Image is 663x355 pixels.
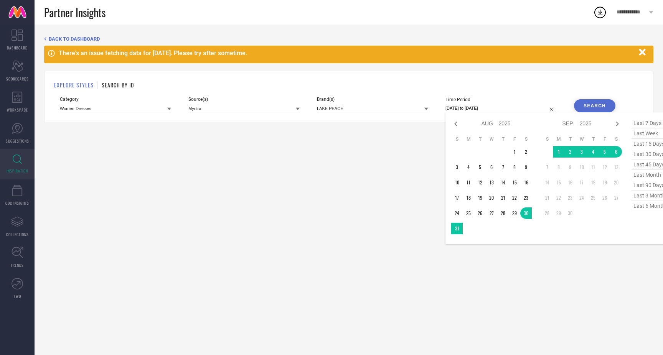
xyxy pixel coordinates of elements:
td: Sat Sep 06 2025 [610,146,622,158]
td: Thu Aug 07 2025 [497,161,509,173]
td: Wed Sep 03 2025 [576,146,587,158]
td: Sat Aug 30 2025 [520,207,532,219]
input: Select time period [445,104,557,112]
td: Thu Aug 28 2025 [497,207,509,219]
td: Fri Aug 15 2025 [509,177,520,188]
th: Sunday [541,136,553,142]
td: Fri Sep 26 2025 [599,192,610,204]
td: Fri Sep 12 2025 [599,161,610,173]
td: Mon Sep 22 2025 [553,192,564,204]
td: Wed Aug 20 2025 [486,192,497,204]
th: Tuesday [564,136,576,142]
td: Fri Sep 05 2025 [599,146,610,158]
span: Partner Insights [44,5,106,20]
span: Time Period [445,97,557,102]
td: Fri Aug 22 2025 [509,192,520,204]
td: Fri Sep 19 2025 [599,177,610,188]
span: SCORECARDS [6,76,29,82]
td: Tue Sep 30 2025 [564,207,576,219]
td: Tue Aug 12 2025 [474,177,486,188]
td: Sun Sep 21 2025 [541,192,553,204]
td: Sun Sep 14 2025 [541,177,553,188]
th: Tuesday [474,136,486,142]
td: Tue Aug 19 2025 [474,192,486,204]
td: Tue Aug 05 2025 [474,161,486,173]
span: Category [60,97,171,102]
div: Back TO Dashboard [44,36,653,42]
td: Tue Sep 23 2025 [564,192,576,204]
span: SUGGESTIONS [6,138,29,144]
th: Wednesday [486,136,497,142]
td: Sun Aug 31 2025 [451,223,463,234]
th: Wednesday [576,136,587,142]
td: Thu Sep 18 2025 [587,177,599,188]
td: Fri Aug 08 2025 [509,161,520,173]
th: Friday [509,136,520,142]
td: Sun Aug 03 2025 [451,161,463,173]
th: Thursday [587,136,599,142]
span: INSPIRATION [7,168,28,174]
td: Mon Aug 04 2025 [463,161,474,173]
th: Saturday [610,136,622,142]
td: Sun Aug 10 2025 [451,177,463,188]
td: Sun Aug 24 2025 [451,207,463,219]
span: FWD [14,293,21,299]
td: Thu Sep 11 2025 [587,161,599,173]
td: Mon Sep 08 2025 [553,161,564,173]
td: Thu Aug 14 2025 [497,177,509,188]
td: Wed Sep 24 2025 [576,192,587,204]
td: Wed Sep 17 2025 [576,177,587,188]
td: Sat Sep 13 2025 [610,161,622,173]
td: Tue Sep 16 2025 [564,177,576,188]
td: Wed Aug 13 2025 [486,177,497,188]
td: Thu Aug 21 2025 [497,192,509,204]
span: COLLECTIONS [6,232,29,237]
td: Sat Sep 20 2025 [610,177,622,188]
td: Sat Aug 23 2025 [520,192,532,204]
span: WORKSPACE [7,107,28,113]
th: Sunday [451,136,463,142]
td: Mon Sep 29 2025 [553,207,564,219]
td: Tue Sep 02 2025 [564,146,576,158]
td: Tue Aug 26 2025 [474,207,486,219]
td: Fri Aug 01 2025 [509,146,520,158]
th: Friday [599,136,610,142]
h1: EXPLORE STYLES [54,81,94,89]
span: Brand(s) [317,97,428,102]
div: Previous month [451,119,460,128]
td: Mon Aug 18 2025 [463,192,474,204]
span: Source(s) [188,97,300,102]
span: BACK TO DASHBOARD [49,36,100,42]
th: Saturday [520,136,532,142]
td: Thu Sep 04 2025 [587,146,599,158]
div: Next month [613,119,622,128]
td: Sat Aug 02 2025 [520,146,532,158]
th: Monday [553,136,564,142]
td: Mon Sep 01 2025 [553,146,564,158]
th: Monday [463,136,474,142]
th: Thursday [497,136,509,142]
td: Sun Aug 17 2025 [451,192,463,204]
td: Sat Aug 16 2025 [520,177,532,188]
td: Wed Sep 10 2025 [576,161,587,173]
td: Sun Sep 28 2025 [541,207,553,219]
div: Open download list [593,5,607,19]
td: Thu Sep 25 2025 [587,192,599,204]
span: TRENDS [11,262,24,268]
td: Tue Sep 09 2025 [564,161,576,173]
td: Fri Aug 29 2025 [509,207,520,219]
td: Wed Aug 06 2025 [486,161,497,173]
h1: SEARCH BY ID [102,81,134,89]
td: Mon Aug 11 2025 [463,177,474,188]
span: DASHBOARD [7,45,28,51]
div: Search [584,103,606,108]
button: Search [574,99,615,112]
td: Mon Aug 25 2025 [463,207,474,219]
td: Sat Aug 09 2025 [520,161,532,173]
td: Mon Sep 15 2025 [553,177,564,188]
td: Sat Sep 27 2025 [610,192,622,204]
td: Sun Sep 07 2025 [541,161,553,173]
span: CDC INSIGHTS [5,200,29,206]
div: There's an issue fetching data for [DATE]. Please try after sometime. [59,49,635,57]
td: Wed Aug 27 2025 [486,207,497,219]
